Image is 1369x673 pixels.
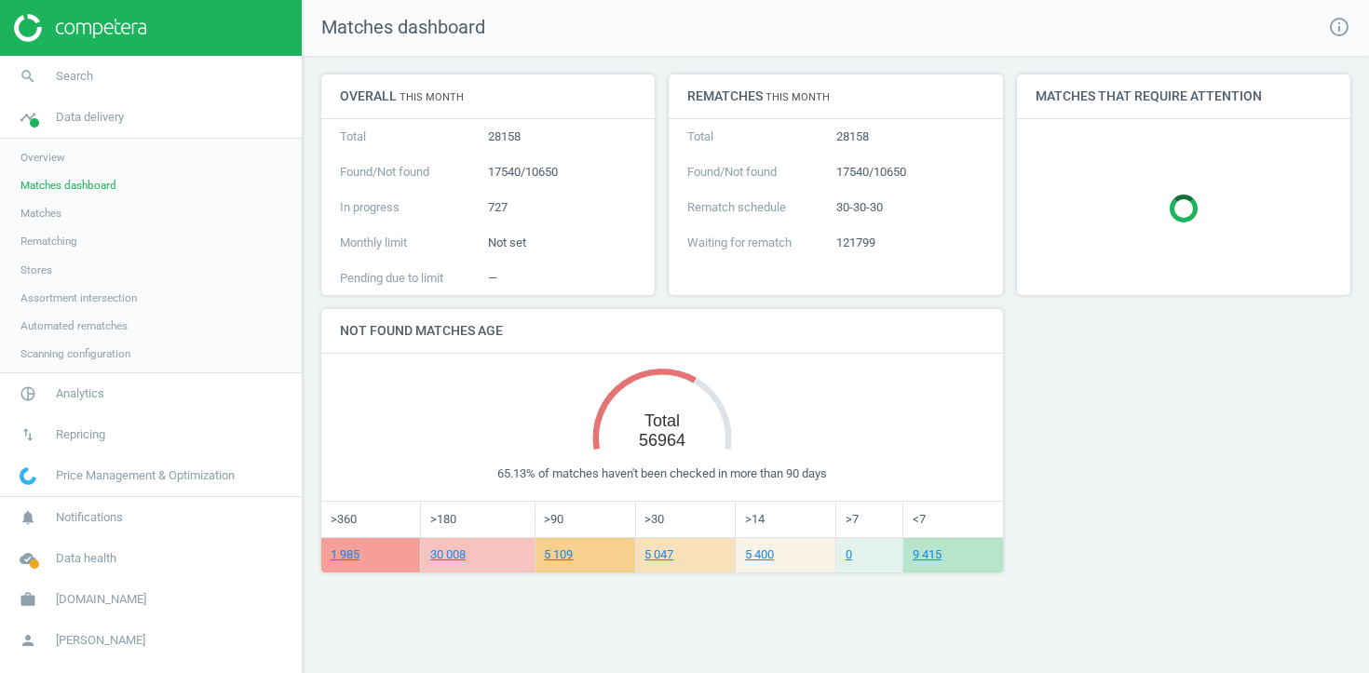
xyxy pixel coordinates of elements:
h4: Rematches [669,74,848,118]
span: Data delivery [56,109,124,126]
img: ajHJNr6hYgQAAAAASUVORK5CYII= [14,14,146,42]
td: >7 [836,502,903,537]
span: Analytics [56,385,104,402]
a: 30 008 [430,547,466,561]
p: 17540/10650 [836,164,984,181]
span: Data health [56,550,116,567]
span: Matches [20,206,61,221]
td: >30 [635,502,736,537]
a: 5 400 [745,547,774,561]
p: Monthly limit [340,235,488,251]
td: >360 [321,502,421,537]
h4: Not found matches age [321,309,522,353]
span: Stores [20,262,52,277]
span: Rematching [20,234,77,249]
span: Automated rematches [20,318,128,333]
img: wGWNvw8QSZomAAAAABJRU5ErkJggg== [20,467,36,485]
span: Scanning configuration [20,346,130,361]
td: >14 [736,502,836,537]
small: This month [766,91,830,103]
p: 121799 [836,235,984,251]
h4: Matches that require attention [1017,74,1281,118]
p: — [488,270,636,287]
a: info_outline [1328,16,1350,40]
span: Assortment intersection [20,290,137,305]
td: >90 [535,502,635,537]
p: Waiting for rematch [687,235,835,251]
i: search [10,59,46,94]
p: 28158 [836,128,984,145]
p: Total [340,128,488,145]
i: pie_chart_outlined [10,376,46,411]
p: Not set [488,235,636,251]
h4: Overall [321,74,482,118]
span: Notifications [56,509,123,526]
span: Price Management & Optimization [56,467,235,484]
td: <7 [903,502,1003,537]
small: This month [400,91,464,103]
span: Overview [20,150,65,165]
i: notifications [10,500,46,535]
i: person [10,623,46,658]
i: cloud_done [10,541,46,576]
span: Matches dashboard [303,15,485,41]
span: [DOMAIN_NAME] [56,591,146,608]
a: 5 047 [644,547,673,561]
span: [PERSON_NAME] [56,632,145,649]
span: Search [56,68,93,85]
i: work [10,582,46,617]
p: Rematch schedule [687,199,835,216]
a: 1 985 [331,547,359,561]
td: >180 [421,502,535,537]
i: info_outline [1328,16,1350,38]
i: swap_vert [10,417,46,452]
span: Matches dashboard [20,178,116,193]
a: 0 [846,547,852,561]
p: In progress [340,199,488,216]
p: 727 [488,199,636,216]
div: 65.13% of matches haven't been checked in more than 90 days [340,465,984,482]
p: 28158 [488,128,636,145]
tspan: Total [644,411,680,430]
i: timeline [10,100,46,135]
p: 17540/10650 [488,164,636,181]
p: 30-30-30 [836,199,984,216]
p: Found/Not found [687,164,835,181]
span: Repricing [56,426,105,443]
tspan: 56964 [639,431,685,450]
a: 9 415 [913,547,942,561]
p: Total [687,128,835,145]
a: 5 109 [544,547,573,561]
p: Pending due to limit [340,270,488,287]
p: Found/Not found [340,164,488,181]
